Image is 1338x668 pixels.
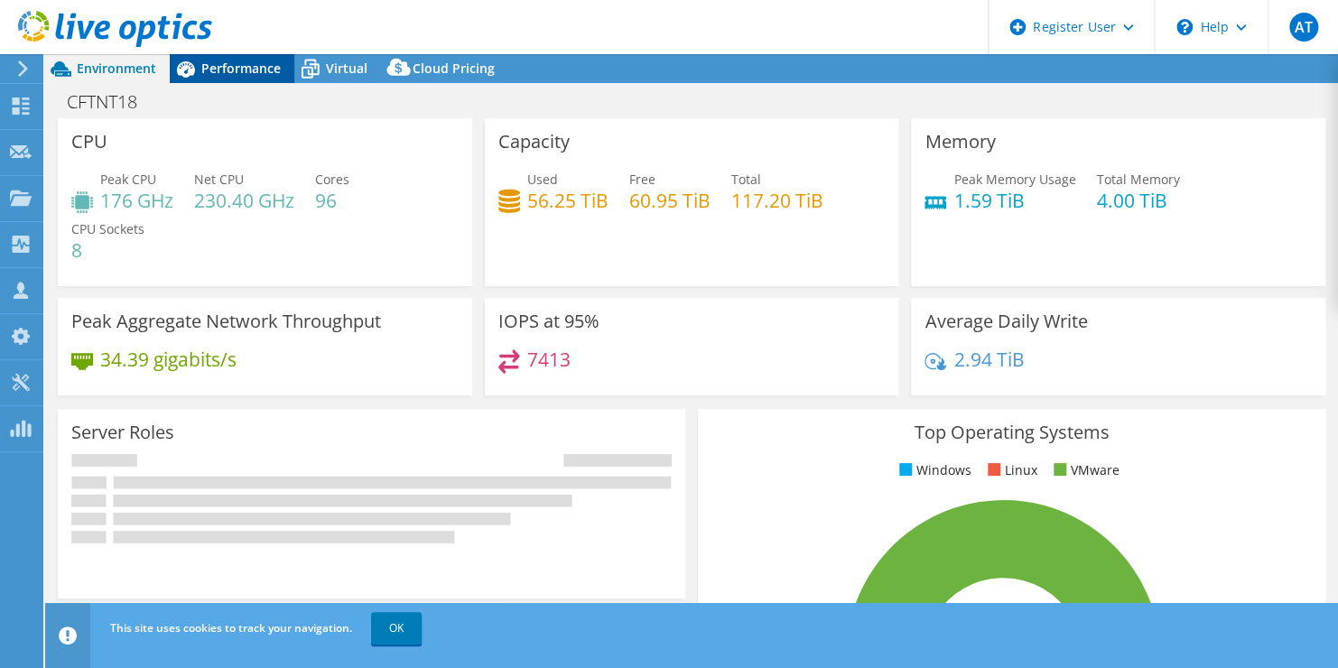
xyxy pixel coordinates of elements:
h4: 1.59 TiB [953,190,1075,210]
li: VMware [1049,460,1120,480]
span: Peak Memory Usage [953,171,1075,188]
h4: 56.25 TiB [527,190,609,210]
h3: Average Daily Write [925,311,1087,331]
span: CPU Sockets [71,220,144,237]
h3: Capacity [498,132,570,152]
span: Net CPU [194,171,244,188]
span: Peak CPU [100,171,156,188]
h4: 34.39 gigabits/s [100,349,237,369]
h3: Memory [925,132,995,152]
h4: 8 [71,240,144,260]
a: OK [371,612,422,645]
span: AT [1289,13,1318,42]
span: Used [527,171,558,188]
span: Total Memory [1096,171,1179,188]
span: Cloud Pricing [413,60,495,77]
h3: CPU [71,132,107,152]
li: Windows [895,460,971,480]
h4: 4.00 TiB [1096,190,1179,210]
h3: Server Roles [71,422,174,442]
h3: Peak Aggregate Network Throughput [71,311,381,331]
h4: 60.95 TiB [629,190,711,210]
span: This site uses cookies to track your navigation. [110,620,352,636]
h3: IOPS at 95% [498,311,599,331]
h4: 117.20 TiB [731,190,823,210]
span: Performance [201,60,281,77]
span: Virtual [326,60,367,77]
h4: 7413 [527,349,571,369]
h1: CFTNT18 [59,92,165,112]
h4: 176 GHz [100,190,173,210]
li: Linux [983,460,1037,480]
h4: 2.94 TiB [953,349,1024,369]
span: Total [731,171,761,188]
svg: \n [1176,19,1193,35]
span: Cores [315,171,349,188]
span: Free [629,171,655,188]
span: Environment [77,60,156,77]
h4: 96 [315,190,349,210]
h4: 230.40 GHz [194,190,294,210]
h3: Top Operating Systems [711,422,1312,442]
